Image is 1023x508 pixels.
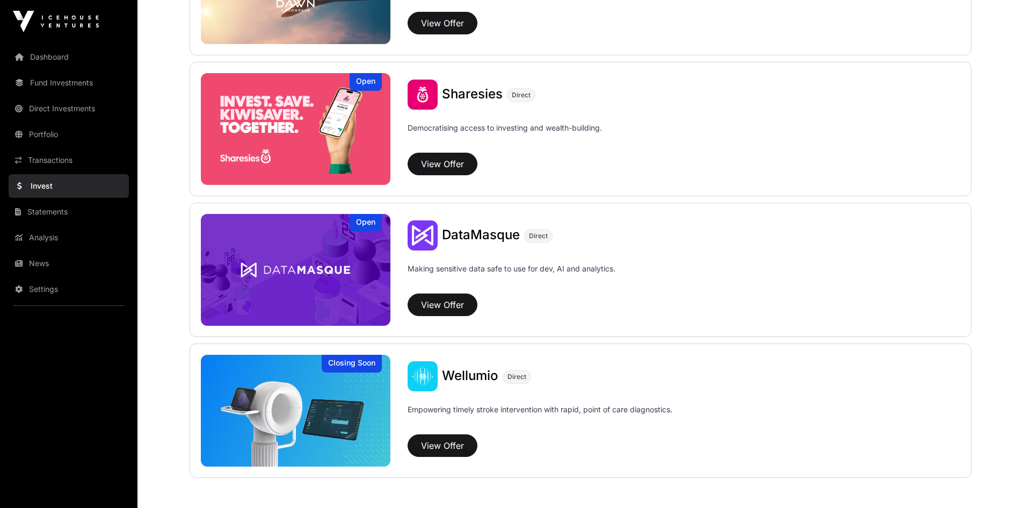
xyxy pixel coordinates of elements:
[408,12,477,34] button: View Offer
[201,214,391,326] img: DataMasque
[512,91,531,99] span: Direct
[442,86,503,102] span: Sharesies
[201,355,391,467] img: Wellumio
[442,369,498,383] a: Wellumio
[350,214,382,232] div: Open
[408,434,477,457] button: View Offer
[350,73,382,91] div: Open
[442,88,503,102] a: Sharesies
[969,456,1023,508] iframe: Chat Widget
[201,73,391,185] a: SharesiesOpen
[201,214,391,326] a: DataMasqueOpen
[408,294,477,316] button: View Offer
[442,368,498,383] span: Wellumio
[9,71,129,95] a: Fund Investments
[408,404,672,430] p: Empowering timely stroke intervention with rapid, point of care diagnostics.
[408,263,615,289] p: Making sensitive data safe to use for dev, AI and analytics.
[9,97,129,120] a: Direct Investments
[9,226,129,249] a: Analysis
[507,373,526,381] span: Direct
[442,228,520,242] a: DataMasque
[408,361,438,391] img: Wellumio
[9,200,129,224] a: Statements
[201,73,391,185] img: Sharesies
[9,123,129,146] a: Portfolio
[201,355,391,467] a: WellumioClosing Soon
[13,11,99,32] img: Icehouse Ventures Logo
[408,123,602,148] p: Democratising access to investing and wealth-building.
[9,148,129,172] a: Transactions
[322,355,382,373] div: Closing Soon
[9,45,129,69] a: Dashboard
[408,153,477,175] button: View Offer
[9,277,129,301] a: Settings
[408,80,438,110] img: Sharesies
[529,232,548,240] span: Direct
[9,252,129,275] a: News
[408,220,438,251] img: DataMasque
[442,227,520,242] span: DataMasque
[9,174,129,198] a: Invest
